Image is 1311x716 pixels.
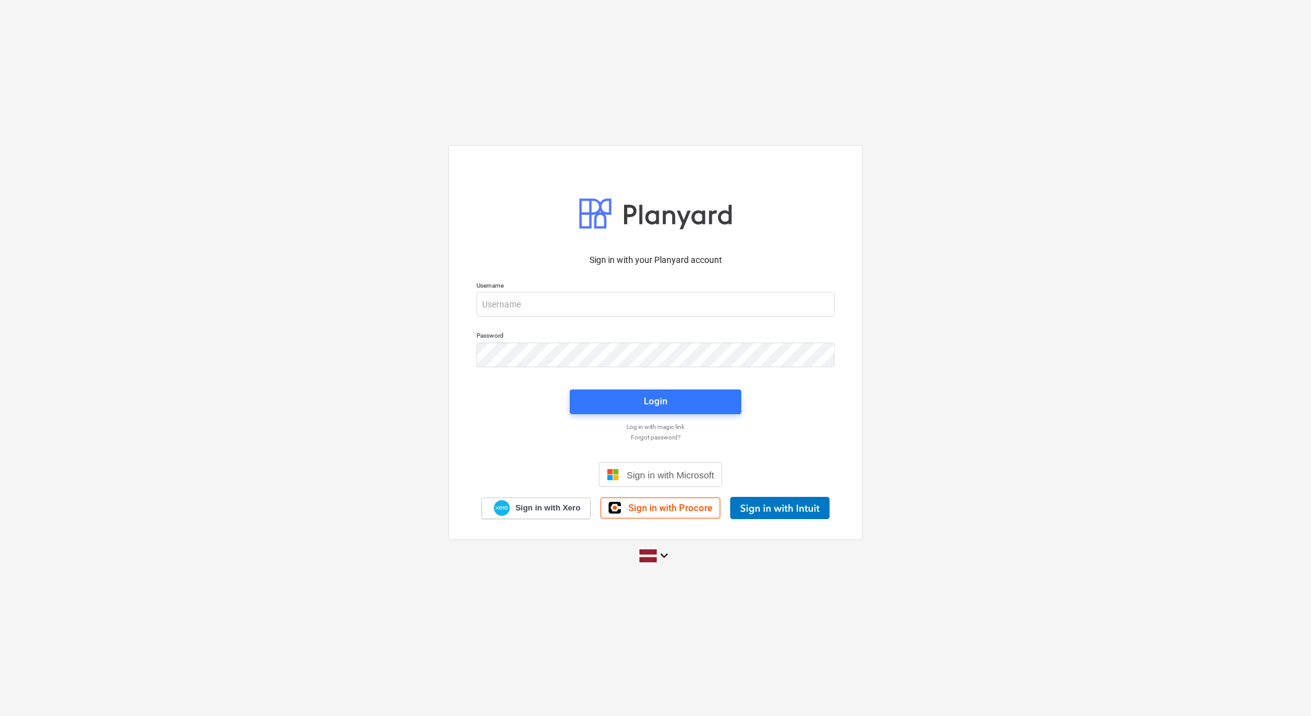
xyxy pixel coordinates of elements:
[470,423,841,431] a: Log in with magic link
[477,292,834,317] input: Username
[626,470,714,480] span: Sign in with Microsoft
[628,502,712,514] span: Sign in with Procore
[494,500,510,517] img: Xero logo
[477,281,834,292] p: Username
[470,433,841,441] a: Forgot password?
[477,254,834,267] p: Sign in with your Planyard account
[607,468,619,481] img: Microsoft logo
[657,548,672,563] i: keyboard_arrow_down
[515,502,580,514] span: Sign in with Xero
[601,497,720,518] a: Sign in with Procore
[570,389,741,414] button: Login
[481,497,591,519] a: Sign in with Xero
[644,393,667,409] div: Login
[477,331,834,342] p: Password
